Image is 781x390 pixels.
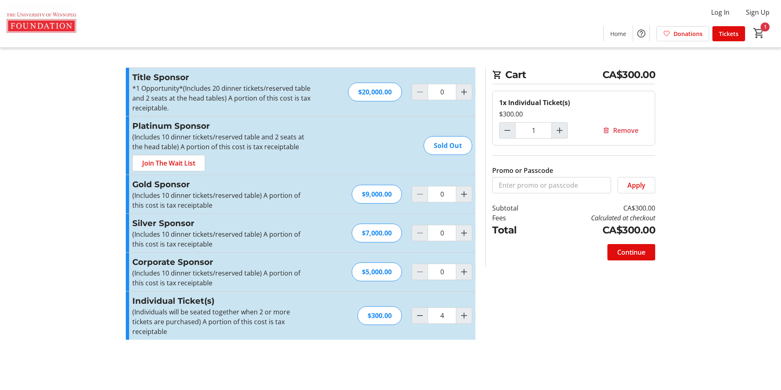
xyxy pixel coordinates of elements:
button: Remove [593,122,648,139]
h3: Title Sponsor [132,71,311,83]
span: Remove [613,126,638,135]
h3: Corporate Sponsor [132,256,311,268]
button: Log In [705,6,736,19]
span: Home [610,29,626,38]
button: Apply [618,177,655,193]
label: Promo or Passcode [492,166,553,175]
input: Individual Ticket(s) Quantity [428,307,456,324]
button: Increment by one [552,123,567,138]
td: Calculated at checkout [540,213,655,223]
div: (Individuals will be seated together when 2 or more tickets are purchased) A portion of this cost... [132,307,311,336]
span: Apply [627,180,645,190]
button: Decrement by one [500,123,515,138]
span: Continue [617,247,645,257]
td: Subtotal [492,203,540,213]
button: Decrement by one [412,308,428,323]
div: $20,000.00 [348,83,402,101]
button: Increment by one [456,186,472,202]
div: $9,000.00 [352,185,402,204]
td: Fees [492,213,540,223]
div: (Includes 10 dinner tickets/reserved table) A portion of this cost is tax receiptable [132,229,311,249]
button: Increment by one [456,308,472,323]
div: $5,000.00 [352,262,402,281]
td: CA$300.00 [540,203,655,213]
button: Increment by one [456,225,472,241]
td: Total [492,223,540,238]
button: Help [633,25,649,42]
h2: Cart [492,67,655,84]
input: Gold Sponsor Quantity [428,186,456,202]
a: Donations [656,26,709,41]
div: Sold Out [424,136,472,155]
div: (Includes 10 dinner tickets/reserved table and 2 seats at the head table) A portion of this cost ... [132,132,311,152]
td: CA$300.00 [540,223,655,238]
input: Silver Sponsor Quantity [428,225,456,241]
div: 1x Individual Ticket(s) [499,98,648,108]
input: Title Sponsor Quantity [428,84,456,100]
h3: Platinum Sponsor [132,120,311,132]
div: $7,000.00 [352,224,402,242]
span: CA$300.00 [602,67,656,82]
span: Donations [674,29,703,38]
h3: Individual Ticket(s) [132,295,311,307]
input: Individual Ticket(s) Quantity [515,122,552,139]
button: Cart [752,26,766,40]
span: Tickets [719,29,739,38]
button: Join The Wait List [132,155,205,171]
a: Tickets [712,26,745,41]
input: Enter promo or passcode [492,177,611,193]
input: Corporate Sponsor Quantity [428,264,456,280]
h3: Gold Sponsor [132,178,311,191]
div: (Includes 10 dinner tickets/reserved table) A portion of this cost is tax receiptable [132,191,311,210]
span: Join The Wait List [142,158,195,168]
a: Home [604,26,633,41]
button: Continue [607,244,655,260]
div: $300.00 [357,306,402,325]
div: (Includes 10 dinner tickets/reserved table) A portion of this cost is tax receiptable [132,268,311,288]
img: The U of W Foundation's Logo [5,3,78,44]
div: $300.00 [499,109,648,119]
h3: Silver Sponsor [132,217,311,229]
button: Sign Up [739,6,776,19]
button: Increment by one [456,264,472,280]
span: Sign Up [746,7,770,17]
button: Increment by one [456,84,472,100]
div: *1 Opportunity*(Includes 20 dinner tickets/reserved table and 2 seats at the head tables) A porti... [132,83,311,113]
span: Log In [711,7,730,17]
